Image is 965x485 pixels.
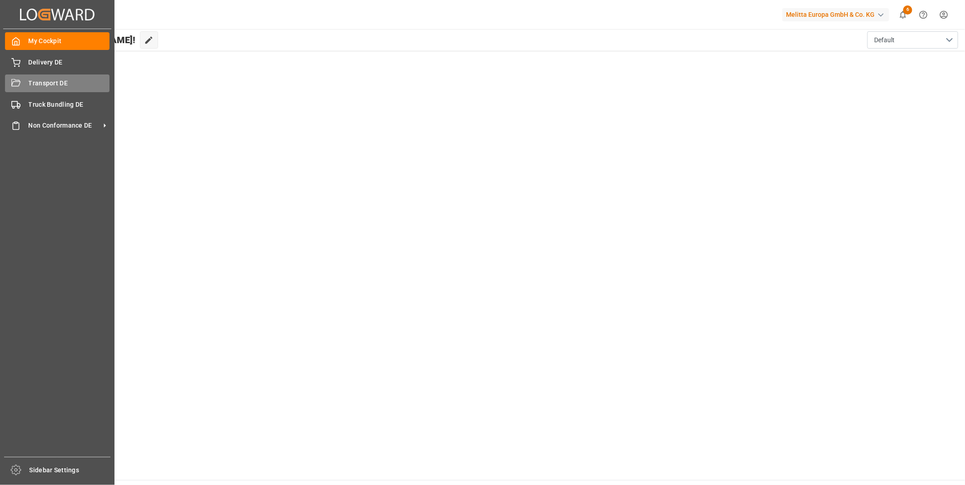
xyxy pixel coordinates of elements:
span: Default [874,35,895,45]
span: Truck Bundling DE [29,100,110,109]
span: 6 [903,5,912,15]
button: Help Center [913,5,934,25]
button: open menu [867,31,958,49]
button: Melitta Europa GmbH & Co. KG [782,6,893,23]
button: show 6 new notifications [893,5,913,25]
span: Non Conformance DE [29,121,100,130]
span: Sidebar Settings [30,465,111,475]
div: Melitta Europa GmbH & Co. KG [782,8,889,21]
a: My Cockpit [5,32,109,50]
span: Delivery DE [29,58,110,67]
span: Transport DE [29,79,110,88]
span: My Cockpit [29,36,110,46]
a: Truck Bundling DE [5,95,109,113]
a: Delivery DE [5,53,109,71]
a: Transport DE [5,74,109,92]
span: Hello [PERSON_NAME]! [38,31,135,49]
